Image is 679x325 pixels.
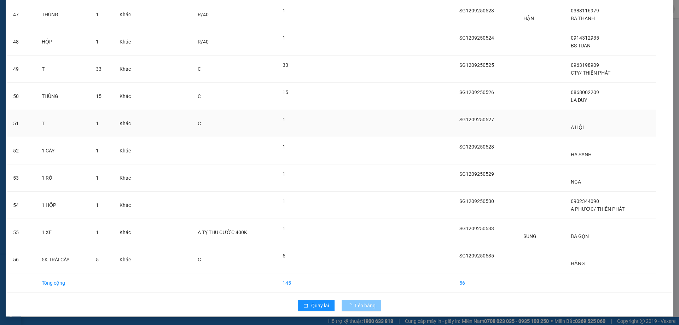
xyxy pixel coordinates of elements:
div: HOÀNG [83,22,139,30]
td: 51 [7,110,36,137]
td: Khác [114,164,145,192]
span: R/40 [198,39,209,45]
td: 145 [277,273,318,293]
span: SUNG [523,233,536,239]
span: C [198,121,201,126]
span: C [198,66,201,72]
span: 5 [283,253,285,259]
span: BS TUẤN [571,43,591,48]
td: Khác [114,56,145,83]
span: Nhận: [83,6,100,13]
span: 1 [96,12,99,17]
td: 1 HỘP [36,192,90,219]
td: Khác [114,28,145,56]
td: Khác [114,83,145,110]
span: A TỴ THU CƯỚC 400K [198,230,247,235]
span: SG1209250530 [459,198,494,204]
span: BA GỌN [571,233,589,239]
span: LA DUY [571,97,587,103]
td: 1 XE [36,219,90,246]
span: 1 [96,121,99,126]
span: 1 [96,202,99,208]
span: HẰNG [571,261,585,266]
span: 1 [283,144,285,150]
span: 5 [96,257,99,262]
span: HẬN [523,16,534,21]
span: A PHƯỚC/ THIÊN PHÁT [571,206,625,212]
span: Quay lại [311,302,329,309]
span: SG1209250535 [459,253,494,259]
td: Khác [114,192,145,219]
span: C [198,93,201,99]
span: 0963198909 [571,62,599,68]
td: 54 [7,192,36,219]
span: 1 [283,8,285,13]
td: Khác [114,137,145,164]
span: SG1209250529 [459,171,494,177]
span: SG1209250523 [459,8,494,13]
span: 1 [283,117,285,122]
td: Tổng cộng [36,273,90,293]
span: 1 [96,175,99,181]
td: T [36,110,90,137]
div: [PERSON_NAME] [83,6,139,22]
span: SG1209250533 [459,226,494,231]
span: 0914312935 [571,35,599,41]
span: 0868002209 [571,89,599,95]
span: SL [81,45,91,54]
td: HỘP [36,28,90,56]
span: SG1209250524 [459,35,494,41]
span: 33 [96,66,101,72]
td: THÙNG [36,83,90,110]
td: Khác [114,219,145,246]
div: Tên hàng: 1T 1 CÂY ( : 2 ) [6,45,139,54]
span: Gửi: [6,6,17,13]
td: Khác [114,110,145,137]
span: 15 [96,93,101,99]
td: THÙNG [36,1,90,28]
span: NGA [571,179,581,185]
span: A HỘI [571,124,584,130]
td: Khác [114,246,145,273]
span: C [198,257,201,262]
span: HÀ SANH [571,152,592,157]
div: [GEOGRAPHIC_DATA] [6,6,78,22]
span: 1 [283,35,285,41]
span: 0902344090 [571,198,599,204]
span: 33 [283,62,288,68]
span: 1 [96,39,99,45]
td: 56 [7,246,36,273]
span: SG1209250527 [459,117,494,122]
button: Lên hàng [342,300,381,311]
span: rollback [303,303,308,309]
span: CTY/ THIÊN PHÁT [571,70,610,76]
span: Lên hàng [355,302,376,309]
span: 1 [283,171,285,177]
td: 52 [7,137,36,164]
span: 1 [283,226,285,231]
span: 1 [96,230,99,235]
span: SG1209250525 [459,62,494,68]
td: Khác [114,1,145,28]
span: loading [347,303,355,308]
td: 1 RỔ [36,164,90,192]
span: R/40 [198,12,209,17]
span: 0383116979 [571,8,599,13]
span: 1 [96,148,99,153]
span: SG1209250528 [459,144,494,150]
td: 48 [7,28,36,56]
td: 55 [7,219,36,246]
span: 15 [283,89,288,95]
span: SG1209250526 [459,89,494,95]
td: T [36,56,90,83]
td: 53 [7,164,36,192]
td: 49 [7,56,36,83]
td: 47 [7,1,36,28]
td: 50 [7,83,36,110]
span: BA THANH [571,16,595,21]
td: 5K TRÁI CÂY [36,246,90,273]
span: 1 [283,198,285,204]
td: 1 CÂY [36,137,90,164]
button: rollbackQuay lại [298,300,335,311]
td: 56 [454,273,518,293]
